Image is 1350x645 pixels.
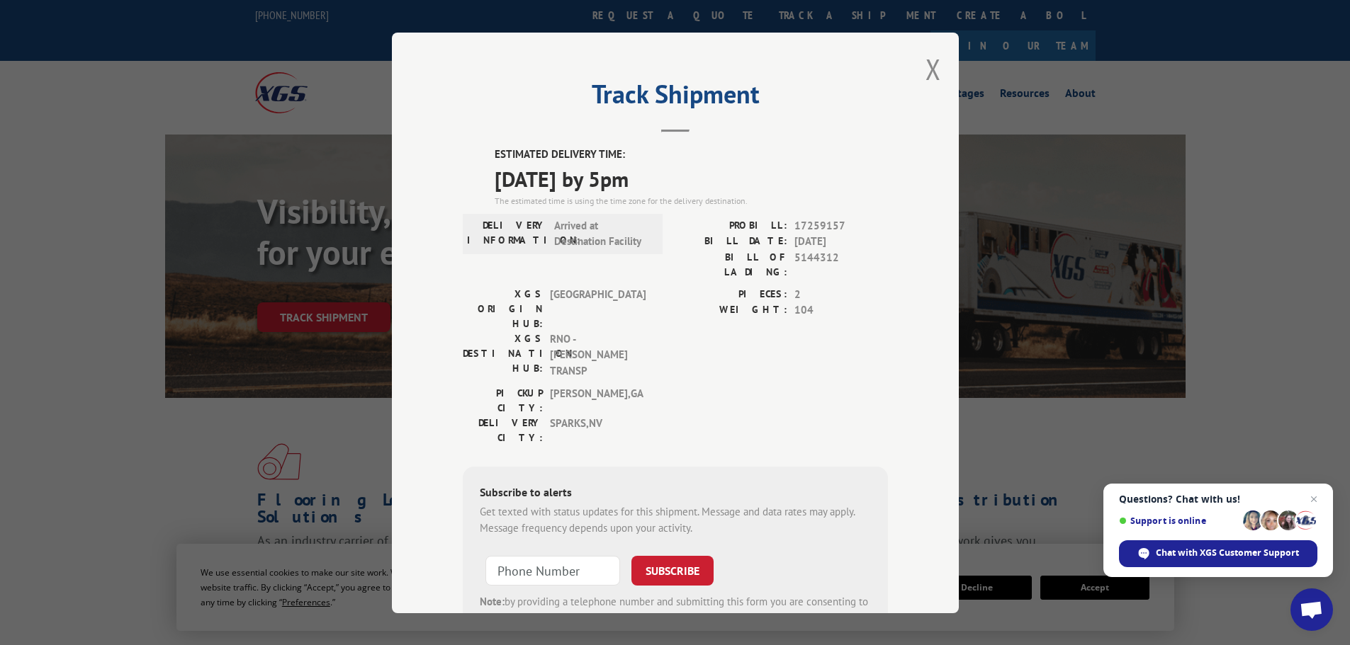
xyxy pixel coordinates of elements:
div: Get texted with status updates for this shipment. Message and data rates may apply. Message frequ... [480,504,871,536]
span: SPARKS , NV [550,416,646,445]
label: BILL DATE: [675,234,787,250]
label: ESTIMATED DELIVERY TIME: [495,147,888,163]
span: 17259157 [794,217,888,234]
span: [GEOGRAPHIC_DATA] [550,286,646,331]
span: Close chat [1305,491,1322,508]
span: Support is online [1119,515,1238,526]
label: PROBILL: [675,217,787,234]
div: by providing a telephone number and submitting this form you are consenting to be contacted by SM... [480,594,871,642]
span: [DATE] by 5pm [495,162,888,194]
button: SUBSCRIBE [631,556,714,586]
label: DELIVERY INFORMATION: [467,217,547,249]
label: DELIVERY CITY: [463,416,543,445]
div: Chat with XGS Customer Support [1119,540,1317,567]
span: 104 [794,302,888,319]
span: [PERSON_NAME] , GA [550,386,646,416]
span: 2 [794,286,888,302]
span: Questions? Chat with us! [1119,493,1317,505]
label: PICKUP CITY: [463,386,543,416]
div: Open chat [1290,588,1333,631]
label: XGS DESTINATION HUB: [463,331,543,379]
label: WEIGHT: [675,302,787,319]
button: Close modal [926,50,941,88]
span: Arrived at Destination Facility [554,217,650,249]
h2: Track Shipment [463,84,888,111]
span: RNO - [PERSON_NAME] TRANSP [550,331,646,379]
span: 5144312 [794,249,888,279]
label: BILL OF LADING: [675,249,787,279]
div: The estimated time is using the time zone for the delivery destination. [495,194,888,207]
label: PIECES: [675,286,787,302]
input: Phone Number [485,556,620,586]
label: XGS ORIGIN HUB: [463,286,543,331]
span: Chat with XGS Customer Support [1156,547,1299,559]
div: Subscribe to alerts [480,484,871,504]
span: [DATE] [794,234,888,250]
strong: Note: [480,595,505,608]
